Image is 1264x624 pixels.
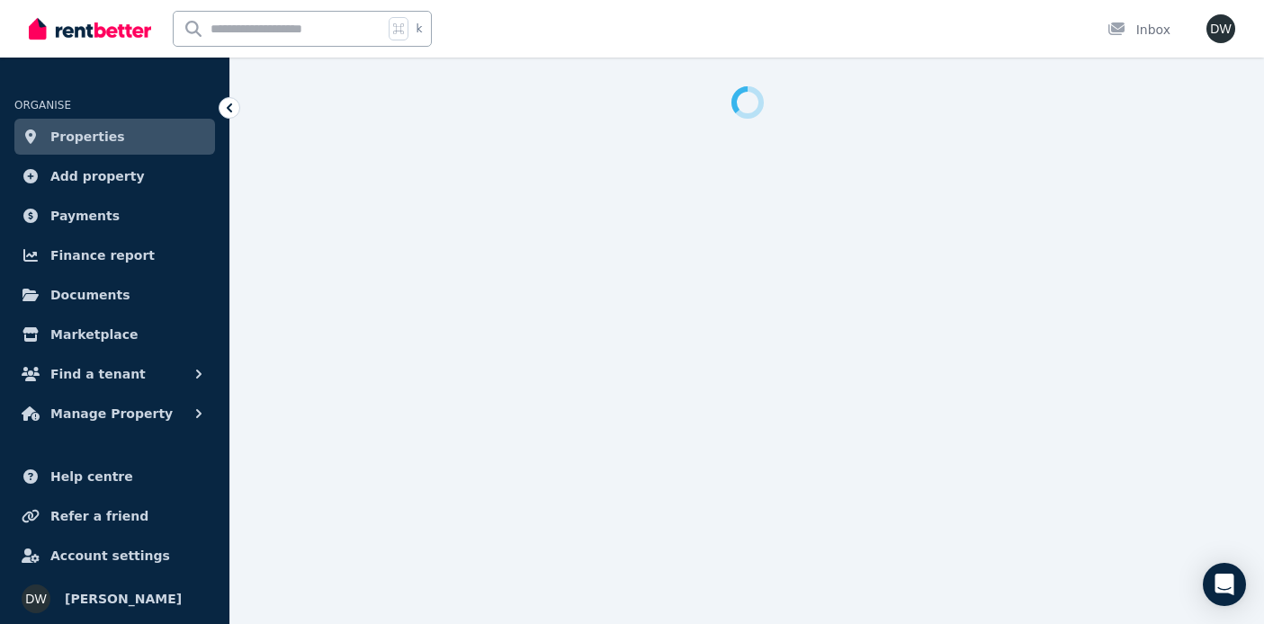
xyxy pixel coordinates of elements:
div: Open Intercom Messenger [1203,563,1246,606]
span: Properties [50,126,125,147]
span: ORGANISE [14,99,71,111]
span: Account settings [50,545,170,566]
span: Add property [50,165,145,187]
span: k [416,22,422,36]
span: Manage Property [50,403,173,424]
span: Marketplace [50,324,138,345]
a: Finance report [14,237,215,273]
a: Payments [14,198,215,234]
span: Find a tenant [50,363,146,385]
a: Add property [14,158,215,194]
a: Properties [14,119,215,155]
button: Find a tenant [14,356,215,392]
a: Account settings [14,538,215,574]
div: Inbox [1107,21,1170,39]
img: Dr Munib Waters [1206,14,1235,43]
img: Dr Munib Waters [22,584,50,613]
button: Manage Property [14,396,215,432]
span: Finance report [50,245,155,266]
span: Payments [50,205,120,227]
img: RentBetter [29,15,151,42]
span: Documents [50,284,130,306]
a: Documents [14,277,215,313]
a: Help centre [14,459,215,495]
span: Refer a friend [50,505,148,527]
a: Refer a friend [14,498,215,534]
span: [PERSON_NAME] [65,588,182,610]
span: Help centre [50,466,133,487]
a: Marketplace [14,316,215,352]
